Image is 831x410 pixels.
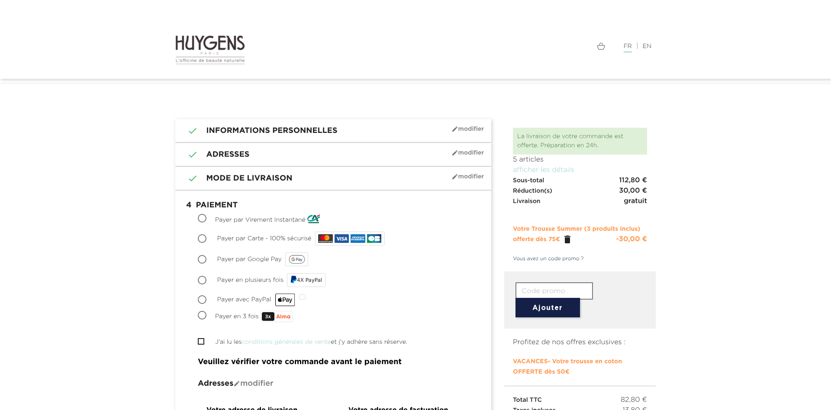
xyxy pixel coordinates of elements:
[182,173,193,184] i: 
[335,234,349,243] img: VISA
[619,175,647,186] span: 112,80 €
[217,236,312,242] span: Payer par Carte - 100% sécurisé
[624,196,647,207] span: gratuit
[215,338,407,347] label: J'ai lu les et j'y adhère sans réserve.
[451,126,484,132] span: Modifier
[367,234,381,243] img: CB_NATIONALE
[515,298,580,317] button: Ajouter
[451,149,484,156] span: Modifier
[198,380,469,388] h4: Adresses
[513,178,544,184] span: Sous-total
[215,313,259,320] span: Payer en 3 fois
[289,255,305,264] img: google_pay
[182,197,196,214] span: 4
[562,234,573,245] a: 
[307,214,320,226] img: 29x29_square_gif.gif
[233,380,273,387] span: Modifier
[513,155,647,165] p: 5 articles
[504,255,584,263] a: Vous avez un code promo ?
[513,226,640,242] span: Votre Trousse Summer (3 produits inclus) offerte dès 75€
[513,167,574,174] a: afficher les détails
[451,126,458,132] i: mode_edit
[422,41,656,52] div: |
[451,173,458,180] i: mode_edit
[233,380,240,387] i: mode_edit
[451,149,458,156] i: mode_edit
[621,395,647,405] span: 82,80 €
[182,126,193,136] i: 
[513,198,541,204] span: Livraison
[242,339,331,345] a: conditions générales de vente
[351,234,365,243] img: AMEX
[517,133,623,149] span: La livraison de votre commande est offerte. Préparation en 24h.
[182,149,193,160] i: 
[619,186,647,196] span: 30,00 €
[217,277,283,283] span: Payer en plusieurs fois
[215,217,306,223] span: Payer par Virement Instantané
[182,149,485,160] h1: Adresses
[513,188,552,194] span: Réduction(s)
[513,358,548,365] span: VACANCES
[182,197,485,214] h1: Paiement
[182,173,485,184] h1: Mode de livraison
[616,234,647,245] div: -30,00 €
[451,173,484,180] span: Modifier
[297,277,322,283] span: 4X PayPal
[182,126,485,136] h1: Informations personnelles
[175,35,245,65] img: Huygens logo
[217,297,296,303] span: Payer avec PayPal
[513,358,622,375] span: - Votre trousse en coton OFFERTE dès 50€
[261,311,293,322] img: p3x_logo.svg
[318,234,332,243] img: MASTERCARD
[513,397,542,403] span: Total TTC
[198,358,469,367] h4: Veuillez vérifier votre commande avant le paiement
[504,329,656,348] p: Profitez de nos offres exclusives :
[515,282,593,300] input: Code promo
[217,256,282,262] span: Payer par Google Pay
